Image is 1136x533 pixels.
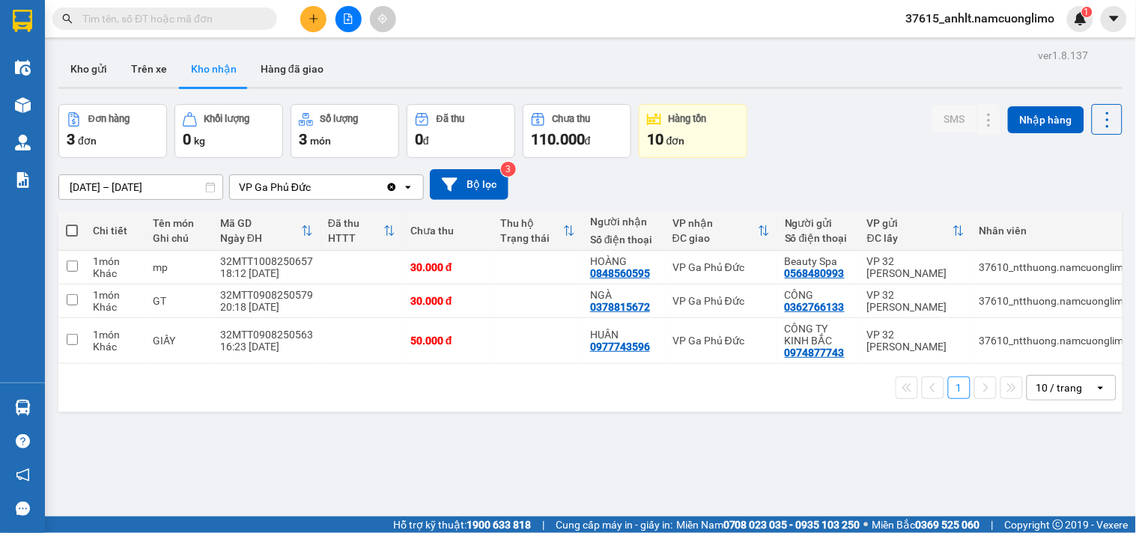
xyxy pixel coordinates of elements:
[153,295,205,307] div: GT
[916,519,980,531] strong: 0369 525 060
[672,261,770,273] div: VP Ga Phủ Đức
[343,13,353,24] span: file-add
[58,51,119,87] button: Kho gửi
[542,517,544,533] span: |
[1039,47,1089,64] div: ver 1.8.137
[500,232,563,244] div: Trạng thái
[723,519,860,531] strong: 0708 023 035 - 0935 103 250
[179,51,249,87] button: Kho nhận
[386,181,398,193] svg: Clear value
[67,130,75,148] span: 3
[16,434,30,448] span: question-circle
[402,181,414,193] svg: open
[590,267,650,279] div: 0848560595
[1108,12,1121,25] span: caret-down
[553,114,591,124] div: Chưa thu
[312,180,314,195] input: Selected VP Ga Phủ Đức.
[669,114,707,124] div: Hàng tồn
[867,232,953,244] div: ĐC lấy
[1008,106,1084,133] button: Nhập hàng
[1053,520,1063,530] span: copyright
[785,255,852,267] div: Beauty Spa
[15,135,31,150] img: warehouse-icon
[785,289,852,301] div: CÔNG
[501,162,516,177] sup: 3
[220,341,313,353] div: 16:23 [DATE]
[867,255,965,279] div: VP 32 [PERSON_NAME]
[948,377,971,399] button: 1
[590,289,657,301] div: NGÀ
[410,295,485,307] div: 30.000 đ
[407,104,515,158] button: Đã thu0đ
[16,468,30,482] span: notification
[430,169,508,200] button: Bộ lọc
[377,13,388,24] span: aim
[119,51,179,87] button: Trên xe
[437,114,464,124] div: Đã thu
[309,13,319,24] span: plus
[785,301,845,313] div: 0362766133
[78,135,97,147] span: đơn
[1082,7,1093,17] sup: 1
[872,517,980,533] span: Miền Bắc
[213,211,321,251] th: Toggle SortBy
[410,261,485,273] div: 30.000 đ
[785,217,852,229] div: Người gửi
[676,517,860,533] span: Miền Nam
[410,335,485,347] div: 50.000 đ
[979,225,1130,237] div: Nhân viên
[220,289,313,301] div: 32MTT0908250579
[590,329,657,341] div: HUÂN
[590,216,657,228] div: Người nhận
[979,335,1130,347] div: 37610_ntthuong.namcuonglimo
[310,135,331,147] span: món
[590,301,650,313] div: 0378815672
[93,267,138,279] div: Khác
[16,502,30,516] span: message
[370,6,396,32] button: aim
[867,289,965,313] div: VP 32 [PERSON_NAME]
[867,329,965,353] div: VP 32 [PERSON_NAME]
[15,172,31,188] img: solution-icon
[523,104,631,158] button: Chưa thu110.000đ
[82,10,259,27] input: Tìm tên, số ĐT hoặc mã đơn
[1101,6,1127,32] button: caret-down
[335,6,362,32] button: file-add
[220,232,301,244] div: Ngày ĐH
[220,217,301,229] div: Mã GD
[672,232,758,244] div: ĐC giao
[62,13,73,24] span: search
[220,255,313,267] div: 32MTT1008250657
[415,130,423,148] span: 0
[860,211,972,251] th: Toggle SortBy
[220,267,313,279] div: 18:12 [DATE]
[500,217,563,229] div: Thu hộ
[785,323,852,347] div: CÔNG TY KINH BẮC
[672,335,770,347] div: VP Ga Phủ Đức
[639,104,747,158] button: Hàng tồn10đơn
[585,135,591,147] span: đ
[58,104,167,158] button: Đơn hàng3đơn
[785,232,852,244] div: Số điện thoại
[239,180,311,195] div: VP Ga Phủ Đức
[15,400,31,415] img: warehouse-icon
[93,341,138,353] div: Khác
[15,60,31,76] img: warehouse-icon
[15,97,31,113] img: warehouse-icon
[1095,382,1107,394] svg: open
[423,135,429,147] span: đ
[647,130,663,148] span: 10
[299,130,307,148] span: 3
[59,175,222,199] input: Select a date range.
[13,10,32,32] img: logo-vxr
[785,267,845,279] div: 0568480993
[93,225,138,237] div: Chi tiết
[672,295,770,307] div: VP Ga Phủ Đức
[1036,380,1083,395] div: 10 / trang
[153,261,205,273] div: mp
[321,211,403,251] th: Toggle SortBy
[493,211,583,251] th: Toggle SortBy
[590,255,657,267] div: HOÀNG
[153,217,205,229] div: Tên món
[93,329,138,341] div: 1 món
